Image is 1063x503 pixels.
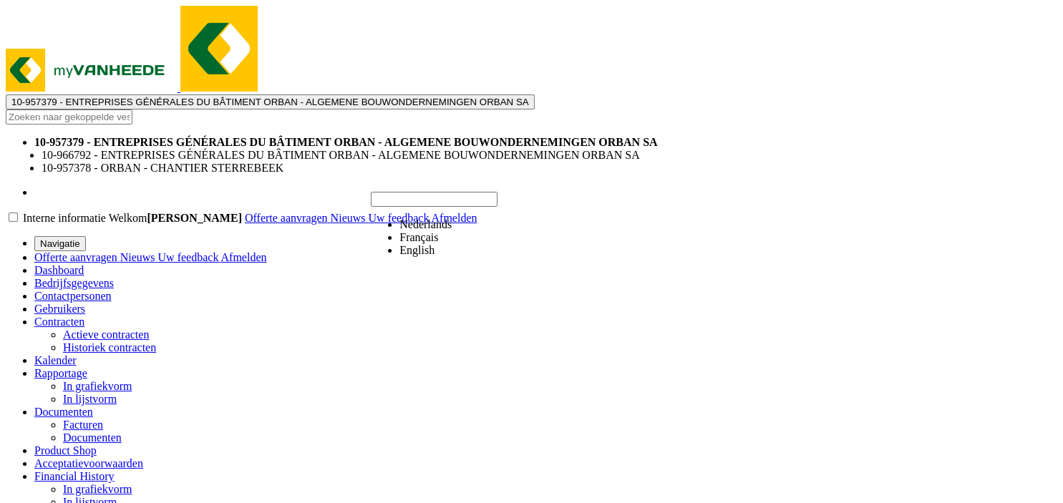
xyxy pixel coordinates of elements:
[368,212,429,224] span: Uw feedback
[63,431,122,444] a: Documenten
[245,212,328,224] span: Offerte aanvragen
[34,277,114,289] a: Bedrijfsgegevens
[120,251,155,263] span: Nieuws
[158,251,219,263] span: Uw feedback
[34,136,657,148] strong: 10-957379 - ENTREPRISES GÉNÉRALES DU BÂTIMENT ORBAN - ALGEMENE BOUWONDERNEMINGEN ORBAN SA
[34,251,120,263] a: Offerte aanvragen
[34,236,86,251] button: Navigatie
[23,212,106,224] label: Interne informatie
[399,218,497,231] li: Nederlands
[34,303,85,315] a: Gebruikers
[34,251,117,263] span: Offerte aanvragen
[158,251,221,263] a: Uw feedback
[34,264,84,276] a: Dashboard
[34,470,115,482] a: Financial History
[34,444,97,456] a: Product Shop
[6,109,132,124] input: Zoeken naar gekoppelde vestigingen
[331,212,369,224] a: Nieuws
[63,328,149,341] a: Actieve contracten
[63,341,156,353] a: Historiek contracten
[63,483,132,495] a: In grafiekvorm
[368,212,431,224] a: Uw feedback
[34,316,84,328] a: Contracten
[180,6,258,92] img: myVanheede
[109,212,245,224] span: Welkom
[6,49,178,92] img: myVanheede
[34,406,93,418] a: Documenten
[34,290,112,302] a: Contactpersonen
[331,212,366,224] span: Nieuws
[6,94,535,109] button: 10-957379 - ENTREPRISES GÉNÉRALES DU BÂTIMENT ORBAN - ALGEMENE BOUWONDERNEMINGEN ORBAN SA
[63,419,103,431] a: Facturen
[245,212,331,224] a: Offerte aanvragen
[42,162,1057,175] li: 10-957378 - ORBAN - CHANTIER STERREBEEK
[34,367,87,379] a: Rapportage
[63,393,117,405] a: In lijstvorm
[34,354,77,366] a: Kalender
[34,457,143,469] a: Acceptatievoorwaarden
[11,97,529,107] span: 10-957379 - ENTREPRISES GÉNÉRALES DU BÂTIMENT ORBAN - ALGEMENE BOUWONDERNEMINGEN ORBAN SA
[147,212,241,224] strong: [PERSON_NAME]
[399,231,497,244] li: Français
[42,149,1057,162] li: 10-966792 - ENTREPRISES GÉNÉRALES DU BÂTIMENT ORBAN - ALGEMENE BOUWONDERNEMINGEN ORBAN SA
[120,251,158,263] a: Nieuws
[399,244,497,257] li: English
[221,251,267,263] a: Afmelden
[63,380,132,392] a: In grafiekvorm
[40,238,80,249] span: Navigatie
